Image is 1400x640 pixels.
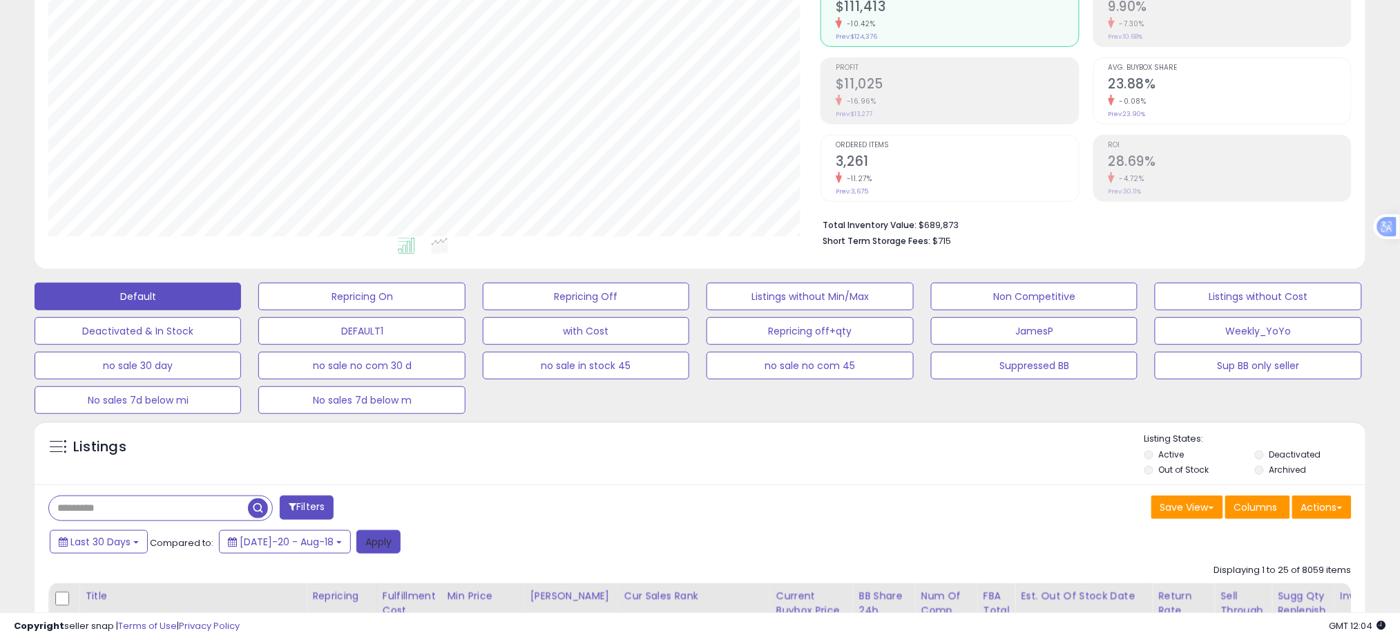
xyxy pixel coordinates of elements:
div: Displaying 1 to 25 of 8059 items [1214,564,1352,577]
button: No sales 7d below mi [35,386,241,414]
label: Archived [1269,464,1306,476]
label: Active [1159,449,1185,460]
small: -4.72% [1115,173,1144,184]
div: [PERSON_NAME] [530,589,613,603]
b: Short Term Storage Fees: [823,235,930,247]
button: Default [35,283,241,310]
div: Title [85,589,300,603]
div: Num of Comp. [921,589,972,618]
small: Prev: $13,277 [836,110,872,118]
small: Prev: 3,675 [836,187,868,196]
button: no sale no com 30 d [258,352,465,379]
label: Deactivated [1269,449,1321,460]
small: -0.08% [1115,96,1147,106]
button: DEFAULT1 [258,317,465,345]
div: Current Buybox Price [776,589,847,618]
button: Listings without Min/Max [707,283,913,310]
button: no sale 30 day [35,352,241,379]
h2: 3,261 [836,153,1078,172]
small: -16.96% [842,96,876,106]
div: BB Share 24h. [859,589,910,618]
span: Last 30 Days [70,535,131,549]
div: Cur Sales Rank [624,589,765,603]
small: Prev: 30.11% [1109,187,1142,196]
button: Weekly_YoYo [1155,317,1361,345]
h2: $11,025 [836,76,1078,95]
div: Min Price [448,589,519,603]
label: Out of Stock [1159,464,1209,476]
button: Sup BB only seller [1155,352,1361,379]
button: Repricing off+qty [707,317,913,345]
span: Compared to: [150,536,213,549]
button: Listings without Cost [1155,283,1361,310]
div: Est. Out Of Stock Date [1021,589,1147,603]
button: Actions [1292,496,1352,519]
small: Prev: $124,376 [836,32,877,41]
b: Total Inventory Value: [823,219,917,231]
button: No sales 7d below m [258,386,465,414]
strong: Copyright [14,619,64,632]
button: Save View [1151,496,1223,519]
h5: Listings [73,437,126,457]
button: Repricing Off [483,283,689,310]
div: Repricing [312,589,371,603]
span: Columns [1234,500,1278,514]
span: Avg. Buybox Share [1109,64,1351,72]
div: Sugg Qty Replenish [1278,589,1329,618]
small: Prev: 10.68% [1109,32,1143,41]
button: Apply [356,530,401,554]
button: Columns [1225,496,1290,519]
button: with Cost [483,317,689,345]
div: FBA Total Qty [984,589,1010,632]
button: Repricing On [258,283,465,310]
button: Deactivated & In Stock [35,317,241,345]
span: 2025-09-18 12:04 GMT [1330,619,1386,632]
small: -7.30% [1115,19,1144,29]
div: Fulfillment Cost [383,589,436,618]
small: -11.27% [842,173,872,184]
span: Ordered Items [836,142,1078,149]
span: [DATE]-20 - Aug-18 [240,535,334,549]
button: JamesP [931,317,1138,345]
div: seller snap | | [14,620,240,633]
small: Prev: 23.90% [1109,110,1146,118]
p: Listing States: [1144,433,1365,446]
th: Please note that this number is a calculation based on your required days of coverage and your ve... [1272,583,1335,638]
h2: 23.88% [1109,76,1351,95]
span: $715 [932,234,951,247]
small: -10.42% [842,19,876,29]
button: no sale in stock 45 [483,352,689,379]
button: [DATE]-20 - Aug-18 [219,530,351,554]
div: Sell Through [1220,589,1266,618]
span: Profit [836,64,1078,72]
div: Return Rate [1158,589,1209,618]
button: Last 30 Days [50,530,148,554]
button: Suppressed BB [931,352,1138,379]
a: Terms of Use [118,619,177,632]
button: Filters [280,496,334,520]
button: Non Competitive [931,283,1138,310]
button: no sale no com 45 [707,352,913,379]
a: Privacy Policy [179,619,240,632]
span: ROI [1109,142,1351,149]
h2: 28.69% [1109,153,1351,172]
li: $689,873 [823,216,1341,232]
